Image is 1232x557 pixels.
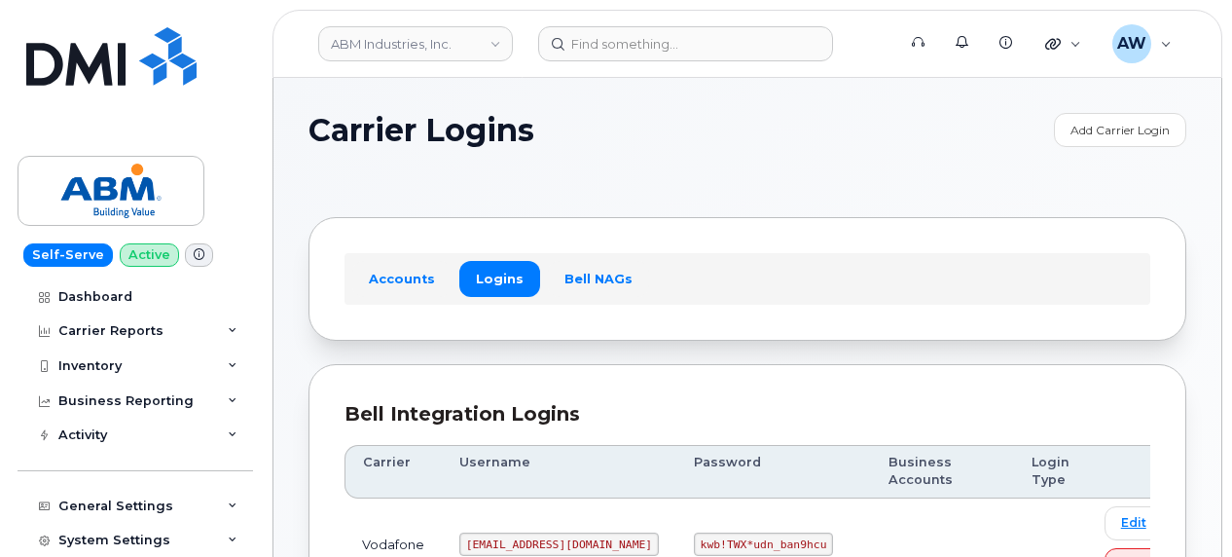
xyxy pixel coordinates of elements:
div: Bell Integration Logins [344,400,1150,428]
code: kwb!TWX*udn_ban9hcu [694,533,833,556]
span: Carrier Logins [308,113,534,147]
a: Accounts [352,261,452,296]
th: Carrier [344,445,442,499]
a: Logins [459,261,540,296]
th: Username [442,445,676,499]
code: [EMAIL_ADDRESS][DOMAIN_NAME] [459,533,659,556]
a: Add Carrier Login [1054,113,1186,147]
th: Password [676,445,871,499]
a: Edit [1105,506,1163,540]
th: Business Accounts [871,445,1014,499]
a: Bell NAGs [548,261,649,296]
th: Login Type [1014,445,1087,499]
